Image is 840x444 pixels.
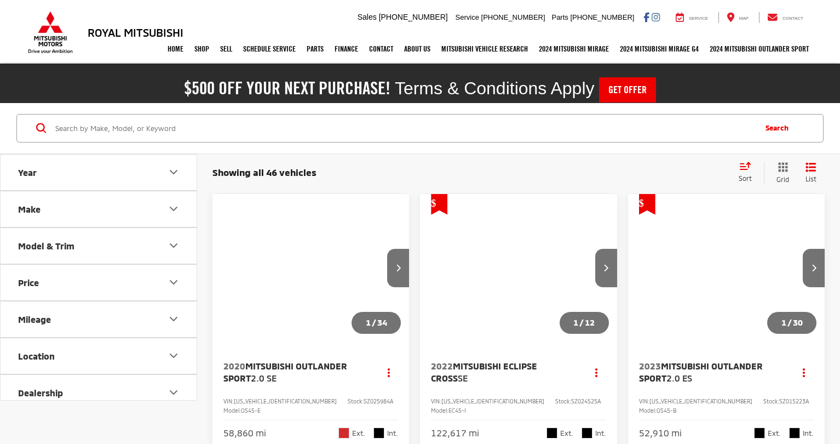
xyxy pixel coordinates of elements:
[223,398,234,405] span: VIN:
[223,427,266,440] div: 58,860 mi
[643,13,649,21] a: Facebook: Click to visit our Facebook page
[18,204,41,214] div: Make
[555,398,571,405] span: Stock:
[585,317,595,327] span: 12
[379,363,398,382] button: Actions
[639,361,661,371] span: 2023
[546,428,557,439] span: Labrador Black Pearl
[431,427,479,440] div: 122,617 mi
[329,35,364,62] a: Finance
[1,338,198,374] button: LocationLocation
[739,16,749,21] span: Map
[599,77,656,103] a: Get Offer
[167,276,180,289] div: Price
[234,398,337,405] span: [US_VEHICLE_IDENTIFICATION_NUMBER]
[212,167,317,178] span: Showing all 46 vehicles
[797,162,825,184] button: List View
[338,428,349,439] span: Red Diamond
[803,428,814,439] span: Int.
[718,12,757,23] a: Map
[793,317,803,327] span: 30
[639,360,784,385] a: 2023Mitsubishi Outlander Sport2.0 ES
[223,360,368,385] a: 2020Mitsubishi Outlander Sport2.0 SE
[431,361,537,383] span: Mitsubishi Eclipse Cross
[238,35,301,62] a: Schedule Service: Opens in a new tab
[223,407,241,414] span: Model:
[167,202,180,215] div: Make
[189,35,215,62] a: Shop
[649,398,752,405] span: [US_VEHICLE_IDENTIFICATION_NUMBER]
[241,407,261,414] span: OS45-E
[614,35,704,62] a: 2024 Mitsubishi Mirage G4
[1,228,198,264] button: Model & TrimModel & Trim
[764,162,797,184] button: Grid View
[348,398,364,405] span: Stock:
[779,398,809,405] span: SZ015223A
[456,13,479,21] span: Service
[167,166,180,179] div: Year
[223,361,347,383] span: Mitsubishi Outlander Sport
[733,162,764,184] button: Select sort value
[18,314,51,325] div: Mileage
[364,398,393,405] span: SZ025984A
[431,407,448,414] span: Model:
[578,319,585,327] span: /
[379,13,448,21] span: [PHONE_NUMBER]
[18,241,74,251] div: Model & Trim
[436,35,533,62] a: Mitsubishi Vehicle Research
[223,361,245,371] span: 2020
[806,174,816,184] span: List
[366,317,371,327] span: 1
[639,398,649,405] span: VIN:
[560,428,573,439] span: Ext.
[639,361,763,383] span: Mitsubishi Outlander Sport
[26,11,75,54] img: Mitsubishi
[763,398,779,405] span: Stock:
[358,13,377,21] span: Sales
[776,175,789,184] span: Grid
[371,319,377,327] span: /
[1,265,198,300] button: PricePrice
[533,35,614,62] a: 2024 Mitsubishi Mirage
[388,368,390,377] span: dropdown dots
[759,12,812,23] a: Contact
[167,312,180,326] div: Mileage
[551,13,568,21] span: Parts
[399,35,436,62] a: About Us
[481,13,545,21] span: [PHONE_NUMBER]
[639,194,655,215] span: Get Price Drop Alert
[441,398,544,405] span: [US_VEHICLE_IDENTIFICATION_NUMBER]
[167,239,180,252] div: Model & Trim
[352,428,365,439] span: Ext.
[387,428,398,439] span: Int.
[18,167,37,178] div: Year
[184,81,390,96] h2: $500 off your next purchase!
[1,191,198,227] button: MakeMake
[570,13,634,21] span: [PHONE_NUMBER]
[18,277,39,288] div: Price
[458,373,468,383] span: SE
[803,249,825,287] button: Next image
[689,16,708,21] span: Service
[582,428,592,439] span: Black
[595,368,597,377] span: dropdown dots
[1,301,198,337] button: MileageMileage
[657,407,676,414] span: OS45-B
[364,35,399,62] a: Contact
[88,26,183,38] h3: Royal Mitsubishi
[595,249,617,287] button: Next image
[18,351,55,361] div: Location
[781,317,786,327] span: 1
[448,407,466,414] span: EC45-I
[162,35,189,62] a: Home
[1,155,198,190] button: YearYear
[803,368,805,377] span: dropdown dots
[54,115,755,141] input: Search by Make, Model, or Keyword
[768,428,781,439] span: Ext.
[431,194,447,215] span: Get Price Drop Alert
[595,428,606,439] span: Int.
[573,317,578,327] span: 1
[795,363,814,382] button: Actions
[301,35,329,62] a: Parts: Opens in a new tab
